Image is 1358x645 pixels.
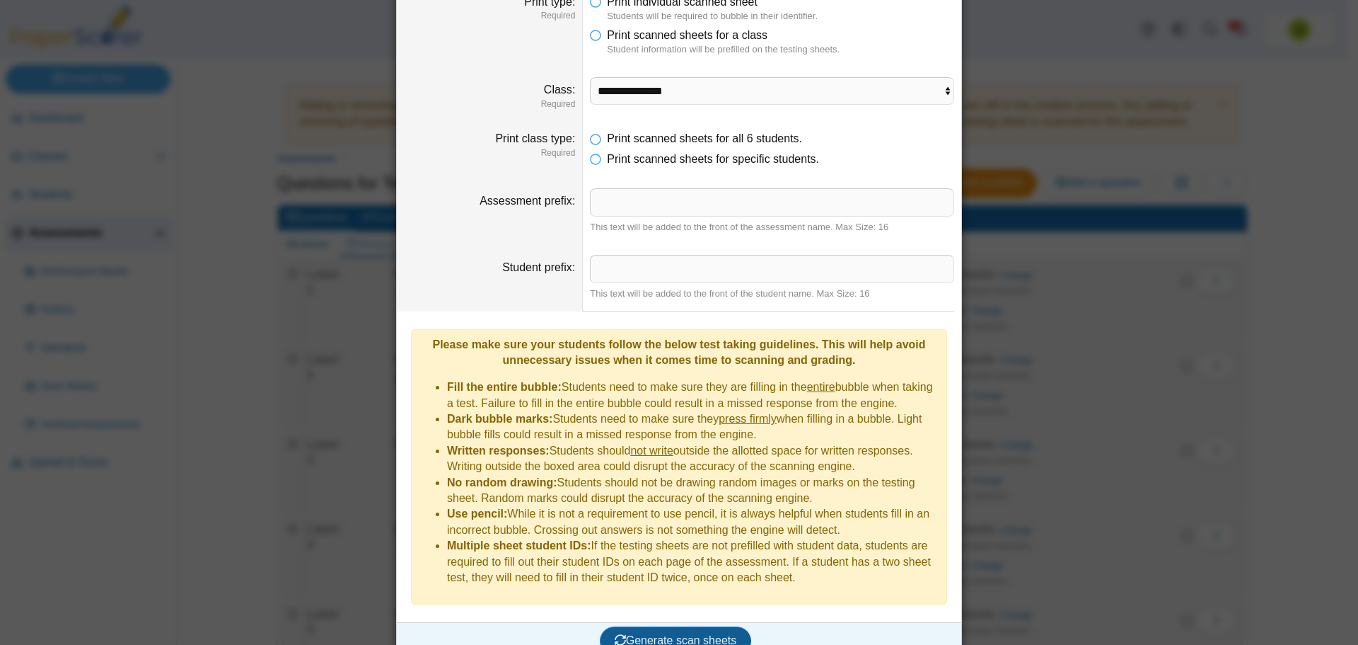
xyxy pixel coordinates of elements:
b: Written responses: [447,445,550,457]
u: press firmly [719,413,777,425]
span: Print scanned sheets for specific students. [607,153,819,165]
div: This text will be added to the front of the student name. Max Size: 16 [590,287,954,300]
label: Class [544,84,575,96]
li: Students should outside the allotted space for written responses. Writing outside the boxed area ... [447,443,939,475]
li: Students should not be drawing random images or marks on the testing sheet. Random marks could di... [447,475,939,507]
span: Print scanned sheets for a class [607,29,767,41]
b: No random drawing: [447,476,557,489]
u: not write [630,445,673,457]
u: entire [807,381,835,393]
label: Assessment prefix [480,195,575,207]
dfn: Required [404,98,575,110]
li: Students need to make sure they when filling in a bubble. Light bubble fills could result in a mi... [447,411,939,443]
label: Student prefix [502,261,575,273]
dfn: Required [404,147,575,159]
label: Print class type [495,132,575,144]
b: Fill the entire bubble: [447,381,562,393]
span: Print scanned sheets for all 6 students. [607,132,802,144]
li: While it is not a requirement to use pencil, it is always helpful when students fill in an incorr... [447,506,939,538]
li: If the testing sheets are not prefilled with student data, students are required to fill out thei... [447,538,939,586]
li: Students need to make sure they are filling in the bubble when taking a test. Failure to fill in ... [447,379,939,411]
b: Use pencil: [447,508,507,520]
dfn: Student information will be prefilled on the testing sheets. [607,43,954,56]
b: Please make sure your students follow the below test taking guidelines. This will help avoid unne... [432,338,925,366]
b: Dark bubble marks: [447,413,552,425]
dfn: Required [404,10,575,22]
dfn: Students will be required to bubble in their identifier. [607,10,954,23]
b: Multiple sheet student IDs: [447,540,591,552]
div: This text will be added to the front of the assessment name. Max Size: 16 [590,221,954,234]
